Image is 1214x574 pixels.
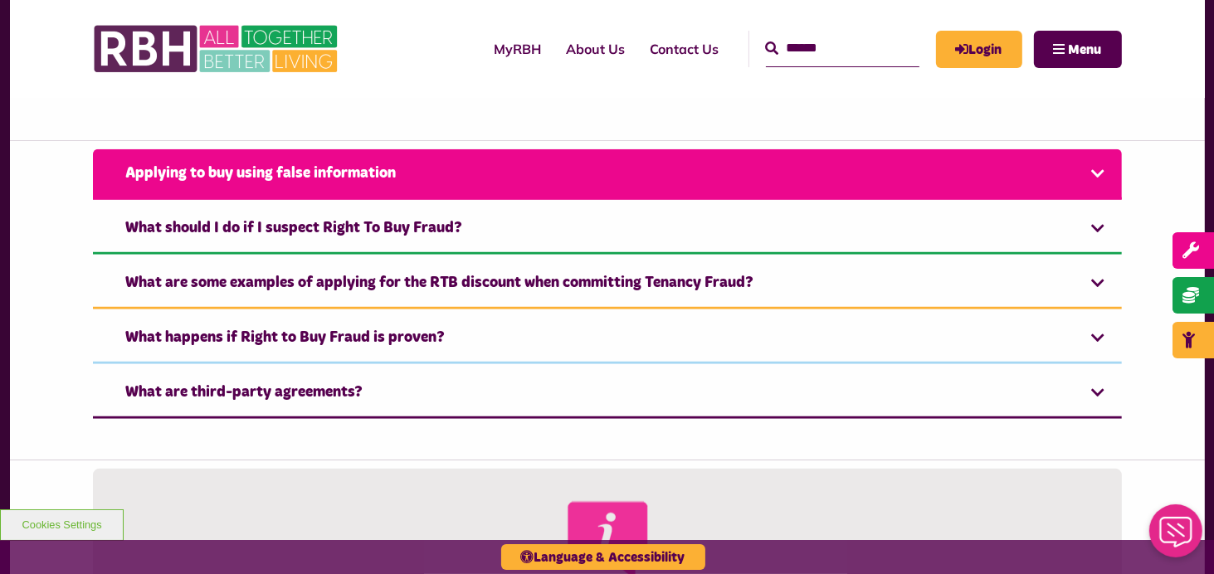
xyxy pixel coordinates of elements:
[1069,43,1102,56] span: Menu
[93,314,1122,364] a: What happens if Right to Buy Fraud is proven?
[766,31,919,66] input: Search
[482,27,554,71] a: MyRBH
[936,31,1022,68] a: MyRBH
[93,149,1122,200] a: Applying to buy using false information
[554,27,638,71] a: About Us
[501,544,705,570] button: Language & Accessibility
[1034,31,1122,68] button: Navigation
[1139,499,1214,574] iframe: Netcall Web Assistant for live chat
[638,27,732,71] a: Contact Us
[93,17,342,81] img: RBH
[93,259,1122,309] a: What are some examples of applying for the RTB discount when committing Tenancy Fraud?
[93,204,1122,255] a: What should I do if I suspect Right To Buy Fraud?
[93,368,1122,419] a: What are third-party agreements?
